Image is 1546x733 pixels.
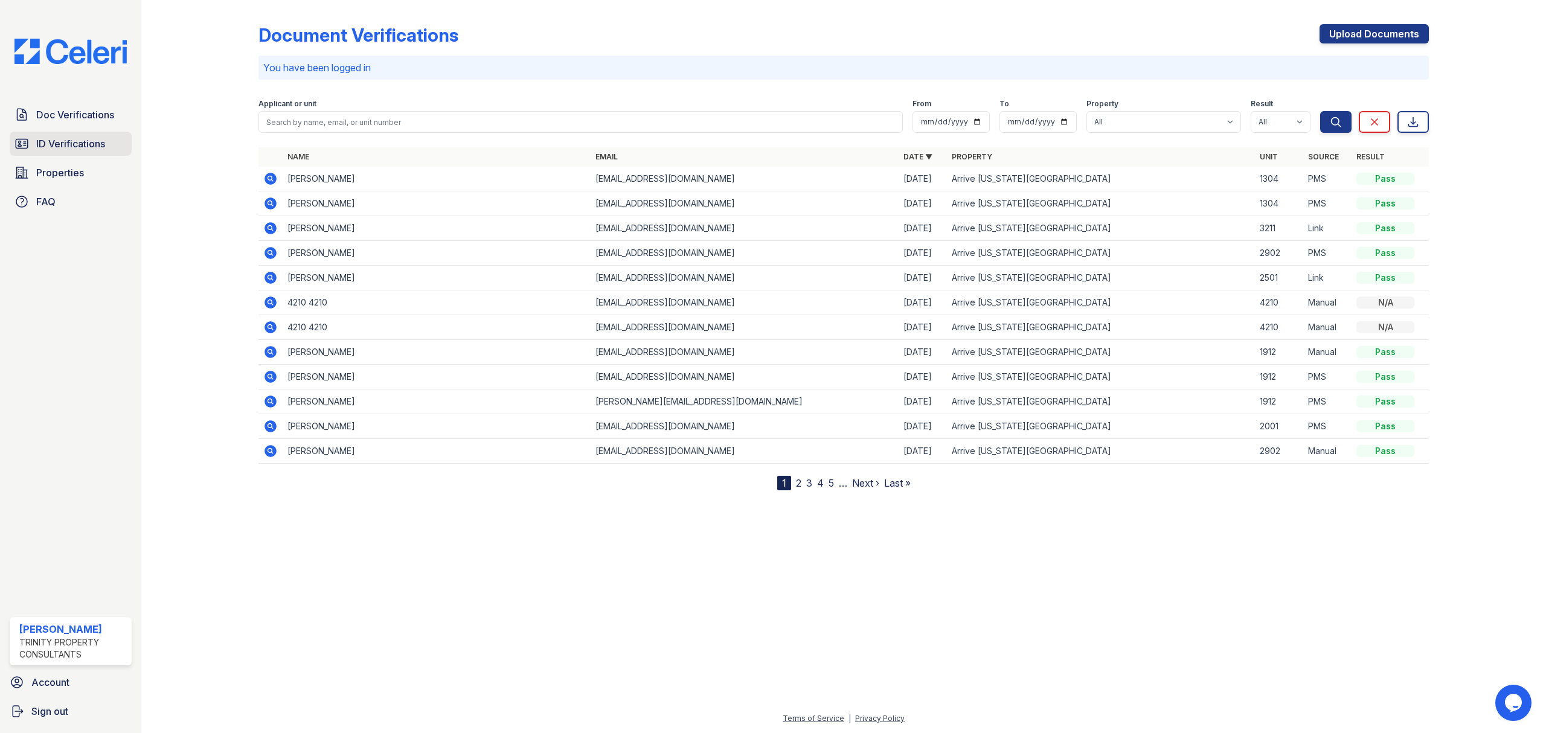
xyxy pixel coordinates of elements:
div: Pass [1356,247,1414,259]
td: 2501 [1255,266,1303,290]
td: 4210 [1255,315,1303,340]
a: Doc Verifications [10,103,132,127]
a: Privacy Policy [855,714,905,723]
td: 1912 [1255,365,1303,389]
a: Date ▼ [903,152,932,161]
td: [PERSON_NAME] [283,167,591,191]
a: 5 [829,477,834,489]
td: [DATE] [899,389,947,414]
input: Search by name, email, or unit number [258,111,903,133]
td: 2001 [1255,414,1303,439]
a: Last » [884,477,911,489]
div: N/A [1356,296,1414,309]
td: [EMAIL_ADDRESS][DOMAIN_NAME] [591,340,899,365]
a: 4 [817,477,824,489]
td: [PERSON_NAME] [283,340,591,365]
td: Arrive [US_STATE][GEOGRAPHIC_DATA] [947,290,1255,315]
td: PMS [1303,414,1352,439]
td: PMS [1303,365,1352,389]
td: Link [1303,266,1352,290]
td: 1304 [1255,167,1303,191]
div: Pass [1356,395,1414,408]
a: Unit [1260,152,1278,161]
button: Sign out [5,699,136,723]
td: [PERSON_NAME] [283,191,591,216]
div: Pass [1356,173,1414,185]
span: Account [31,675,69,690]
td: [PERSON_NAME][EMAIL_ADDRESS][DOMAIN_NAME] [591,389,899,414]
a: Source [1308,152,1339,161]
td: [DATE] [899,439,947,464]
label: To [999,99,1009,109]
a: Upload Documents [1320,24,1429,43]
a: Property [952,152,992,161]
td: Manual [1303,340,1352,365]
a: Result [1356,152,1385,161]
span: Sign out [31,704,68,719]
td: [DATE] [899,340,947,365]
td: Arrive [US_STATE][GEOGRAPHIC_DATA] [947,439,1255,464]
td: [EMAIL_ADDRESS][DOMAIN_NAME] [591,290,899,315]
td: 4210 4210 [283,290,591,315]
span: FAQ [36,194,56,209]
div: Pass [1356,222,1414,234]
td: Arrive [US_STATE][GEOGRAPHIC_DATA] [947,216,1255,241]
a: 2 [796,477,801,489]
td: [PERSON_NAME] [283,389,591,414]
div: 1 [777,476,791,490]
iframe: chat widget [1495,685,1534,721]
td: 2902 [1255,241,1303,266]
p: You have been logged in [263,60,1425,75]
td: [DATE] [899,216,947,241]
td: 1912 [1255,340,1303,365]
span: Doc Verifications [36,107,114,122]
div: Pass [1356,371,1414,383]
a: ID Verifications [10,132,132,156]
td: Manual [1303,315,1352,340]
a: Terms of Service [783,714,844,723]
td: Arrive [US_STATE][GEOGRAPHIC_DATA] [947,167,1255,191]
td: 4210 4210 [283,315,591,340]
td: 1304 [1255,191,1303,216]
td: [PERSON_NAME] [283,439,591,464]
td: [PERSON_NAME] [283,365,591,389]
td: PMS [1303,167,1352,191]
img: CE_Logo_Blue-a8612792a0a2168367f1c8372b55b34899dd931a85d93a1a3d3e32e68fde9ad4.png [5,39,136,64]
div: Document Verifications [258,24,458,46]
td: Arrive [US_STATE][GEOGRAPHIC_DATA] [947,241,1255,266]
div: | [848,714,851,723]
td: Arrive [US_STATE][GEOGRAPHIC_DATA] [947,365,1255,389]
td: [PERSON_NAME] [283,414,591,439]
td: Arrive [US_STATE][GEOGRAPHIC_DATA] [947,315,1255,340]
a: Next › [852,477,879,489]
td: Arrive [US_STATE][GEOGRAPHIC_DATA] [947,191,1255,216]
td: Link [1303,216,1352,241]
td: 1912 [1255,389,1303,414]
td: PMS [1303,241,1352,266]
td: [EMAIL_ADDRESS][DOMAIN_NAME] [591,216,899,241]
td: [EMAIL_ADDRESS][DOMAIN_NAME] [591,266,899,290]
td: [EMAIL_ADDRESS][DOMAIN_NAME] [591,315,899,340]
div: Pass [1356,346,1414,358]
div: [PERSON_NAME] [19,622,127,636]
td: Manual [1303,439,1352,464]
a: FAQ [10,190,132,214]
div: Pass [1356,445,1414,457]
td: Arrive [US_STATE][GEOGRAPHIC_DATA] [947,266,1255,290]
td: [DATE] [899,290,947,315]
td: [EMAIL_ADDRESS][DOMAIN_NAME] [591,167,899,191]
td: PMS [1303,191,1352,216]
td: Manual [1303,290,1352,315]
span: ID Verifications [36,136,105,151]
td: [DATE] [899,315,947,340]
label: Result [1251,99,1273,109]
td: [PERSON_NAME] [283,266,591,290]
td: [EMAIL_ADDRESS][DOMAIN_NAME] [591,439,899,464]
label: From [913,99,931,109]
td: [DATE] [899,191,947,216]
div: N/A [1356,321,1414,333]
div: Pass [1356,272,1414,284]
span: Properties [36,165,84,180]
a: Name [287,152,309,161]
td: [DATE] [899,365,947,389]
